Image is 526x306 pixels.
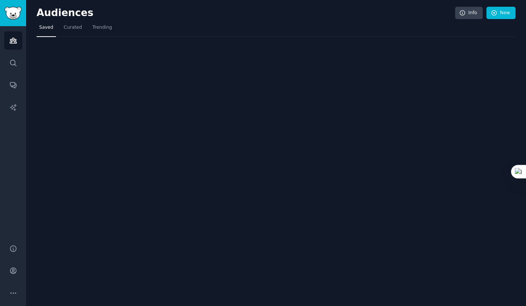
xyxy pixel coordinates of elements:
[93,24,112,31] span: Trending
[90,22,115,37] a: Trending
[61,22,85,37] a: Curated
[37,22,56,37] a: Saved
[486,7,516,19] a: New
[39,24,53,31] span: Saved
[455,7,483,19] a: Info
[64,24,82,31] span: Curated
[37,7,455,19] h2: Audiences
[4,7,22,20] img: GummySearch logo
